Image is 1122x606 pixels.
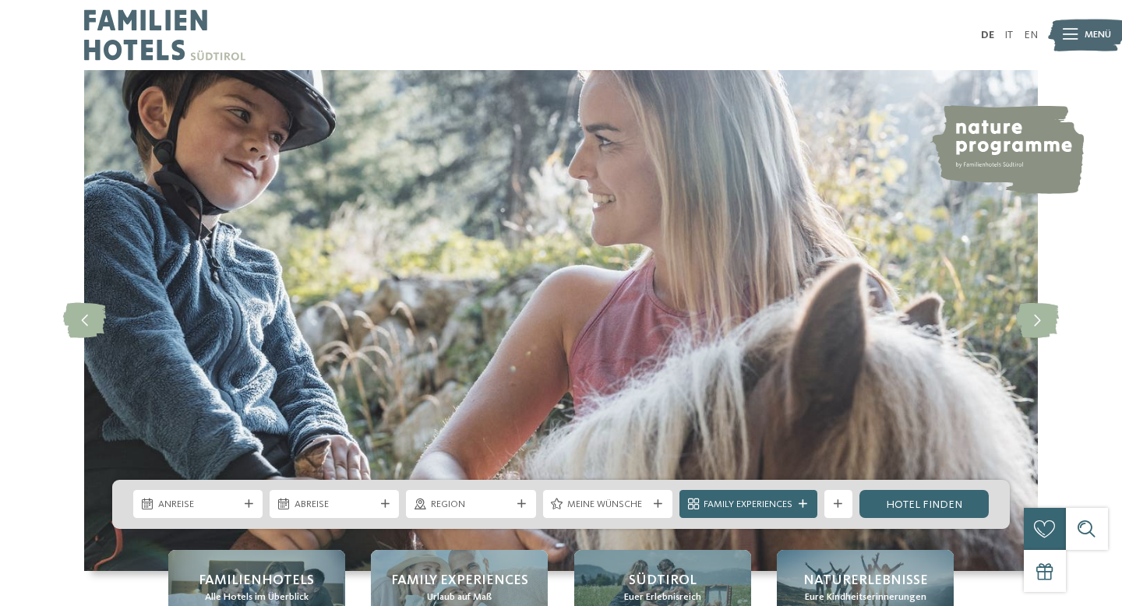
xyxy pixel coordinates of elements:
[427,590,492,604] span: Urlaub auf Maß
[567,498,647,512] span: Meine Wünsche
[981,30,994,41] a: DE
[803,571,928,590] span: Naturerlebnisse
[1085,28,1111,42] span: Menü
[1024,30,1038,41] a: EN
[930,105,1084,194] img: nature programme by Familienhotels Südtirol
[391,571,528,590] span: Family Experiences
[295,498,375,512] span: Abreise
[158,498,238,512] span: Anreise
[629,571,697,590] span: Südtirol
[859,490,989,518] a: Hotel finden
[84,70,1038,571] img: Familienhotels Südtirol: The happy family places
[1004,30,1013,41] a: IT
[199,571,314,590] span: Familienhotels
[431,498,511,512] span: Region
[624,590,701,604] span: Euer Erlebnisreich
[805,590,926,604] span: Eure Kindheitserinnerungen
[704,498,792,512] span: Family Experiences
[205,590,309,604] span: Alle Hotels im Überblick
